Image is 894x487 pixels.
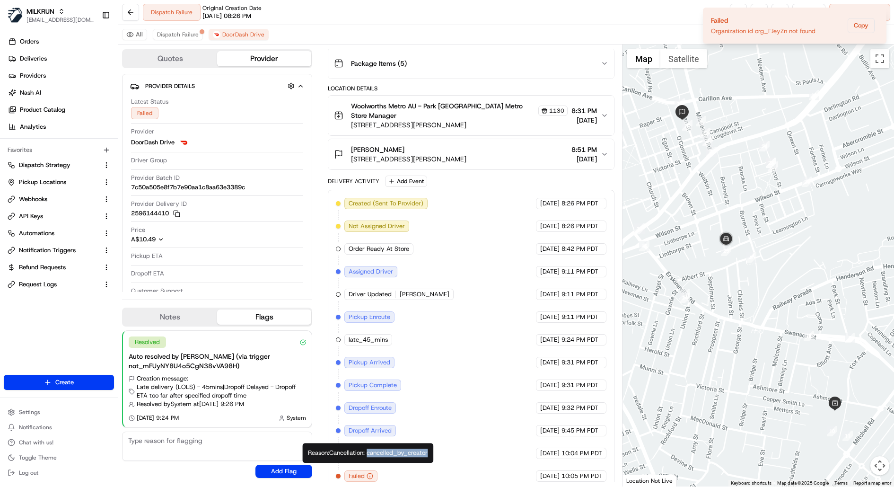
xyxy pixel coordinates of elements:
button: 2596144410 [131,209,180,218]
span: [DATE] [540,404,560,412]
span: 10:04 PM PDT [561,449,602,458]
span: [PERSON_NAME] [351,145,404,154]
button: Notification Triggers [4,243,114,258]
span: Pickup Enroute [349,313,390,321]
div: Organization id org_FJeyZn not found [711,27,815,35]
button: Automations [4,226,114,241]
span: Notification Triggers [19,246,76,255]
span: Providers [20,71,46,80]
div: Failed [711,16,815,25]
span: 8:26 PM PDT [561,222,598,230]
span: Provider Delivery ID [131,200,187,208]
button: Toggle fullscreen view [870,49,889,68]
span: Woolworths Metro AU - Park [GEOGRAPHIC_DATA] Metro Store Manager [351,101,536,120]
span: [DATE] [540,336,560,344]
span: Pickup Locations [19,178,66,186]
span: [EMAIL_ADDRESS][DOMAIN_NAME] [26,16,94,24]
span: 9:11 PM PDT [561,267,598,276]
span: [DATE] [540,358,560,367]
span: A$10.49 [131,235,156,243]
span: [DATE] [540,449,560,458]
span: 9:32 PM PDT [561,404,598,412]
a: Terms (opens in new tab) [834,480,848,486]
img: doordash_logo_v2.png [178,137,190,148]
span: Chat with us! [19,439,53,446]
span: [STREET_ADDRESS][PERSON_NAME] [351,120,568,130]
button: Refund Requests [4,260,114,275]
span: 9:45 PM PDT [561,426,598,435]
button: Log out [4,466,114,479]
a: 📗Knowledge Base [6,133,76,150]
a: Pickup Locations [8,178,99,186]
button: Request Logs [4,277,114,292]
div: 23 [766,158,776,168]
span: API Documentation [89,137,152,146]
span: [DATE] [540,472,560,480]
span: DoorDash Drive [222,31,264,38]
span: Map data ©2025 Google [777,480,829,486]
span: [DATE] [540,245,560,253]
span: Creation message: [137,374,188,383]
img: Google [625,474,656,487]
span: [DATE] [540,267,560,276]
span: [DATE] 08:26 PM [202,12,251,20]
button: Notifications [4,421,114,434]
button: Dispatch Strategy [4,158,114,173]
div: 12 [804,331,814,341]
span: 8:42 PM PDT [561,245,598,253]
button: Package Items (5) [328,48,614,79]
span: Dropoff ETA [131,269,164,278]
span: Package Items ( 5 ) [351,59,407,68]
div: Delivery Activity [328,177,379,185]
div: 7 [706,147,717,157]
div: 18 [675,98,685,109]
button: Toggle Theme [4,451,114,464]
span: [DATE] [571,115,597,125]
span: at [DATE] 9:26 PM [193,400,244,408]
span: Pylon [94,160,114,167]
span: 8:51 PM [571,145,597,154]
span: Driver Updated [349,290,392,299]
span: [DATE] [540,426,560,435]
button: [PERSON_NAME][STREET_ADDRESS][PERSON_NAME]8:51 PM[DATE] [328,139,614,169]
span: Created (Sent To Provider) [349,199,423,208]
span: Not Assigned Driver [349,222,405,230]
span: Refund Requests [19,263,66,272]
div: 💻 [80,138,88,145]
button: Flags [217,310,311,325]
div: 24 [759,141,770,151]
div: 15 [639,241,649,251]
span: DoorDash Drive [131,138,175,147]
a: Webhooks [8,195,99,204]
span: Resolved by System [137,400,192,408]
button: Show satellite imagery [660,49,707,68]
div: 6 [702,136,713,146]
span: Latest Status [131,97,168,106]
span: Dropoff Enroute [349,404,392,412]
span: 9:11 PM PDT [561,290,598,299]
div: Favorites [4,142,114,158]
span: API Keys [19,212,43,221]
div: 8 [746,252,756,263]
button: MILKRUN [26,7,54,16]
button: All [122,29,147,40]
span: Customer Support [131,287,183,295]
button: Quotes [123,51,217,66]
a: Notification Triggers [8,246,99,255]
span: 8:26 PM PDT [561,199,598,208]
span: Orders [20,37,39,46]
span: 9:31 PM PDT [561,381,598,390]
span: Nash AI [20,89,41,97]
span: Failed [349,472,365,480]
input: Clear [25,61,156,71]
span: [PERSON_NAME] [400,290,449,299]
div: 25 [721,246,731,256]
button: Webhooks [4,192,114,207]
span: [DATE] 9:24 PM [137,414,179,422]
button: Copy [848,18,875,33]
span: Analytics [20,123,46,131]
a: Product Catalog [4,102,118,117]
span: Notifications [19,424,52,431]
button: Settings [4,406,114,419]
span: Webhooks [19,195,47,204]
